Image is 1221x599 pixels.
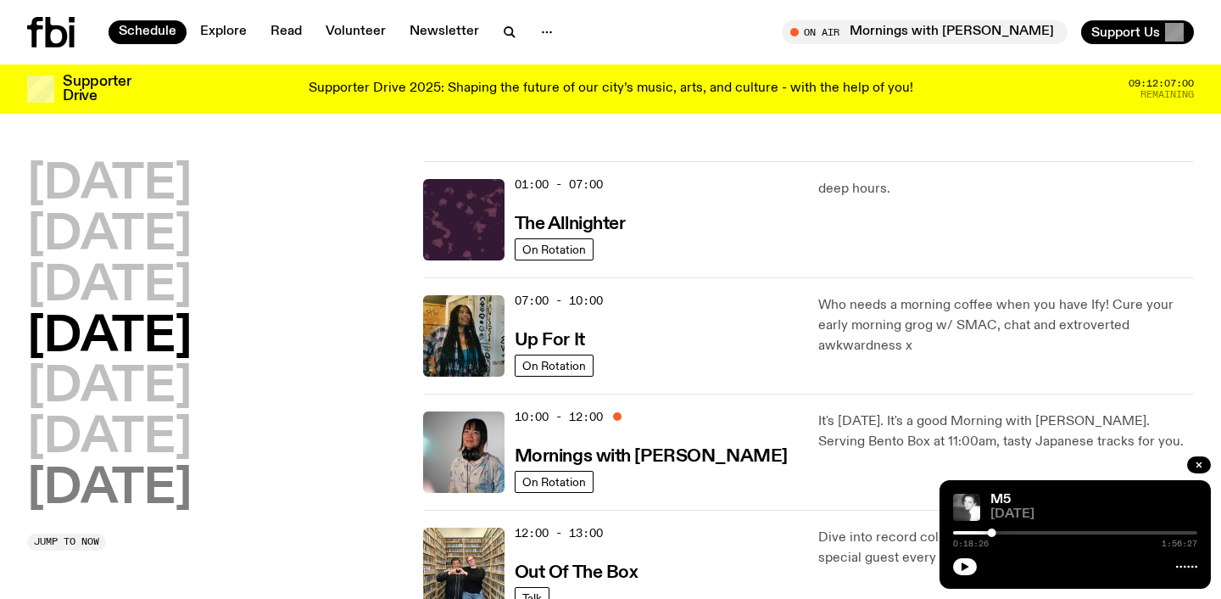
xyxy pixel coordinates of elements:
[522,243,586,255] span: On Rotation
[515,332,585,350] h3: Up For It
[515,471,594,493] a: On Rotation
[522,359,586,372] span: On Rotation
[423,411,505,493] img: Kana Frazer is smiling at the camera with her head tilted slightly to her left. She wears big bla...
[515,409,603,425] span: 10:00 - 12:00
[260,20,312,44] a: Read
[515,448,788,466] h3: Mornings with [PERSON_NAME]
[515,328,585,350] a: Up For It
[515,355,594,377] a: On Rotation
[27,534,106,551] button: Jump to now
[818,295,1194,356] p: Who needs a morning coffee when you have Ify! Cure your early morning grog w/ SMAC, chat and extr...
[515,212,626,233] a: The Allnighter
[818,411,1194,452] p: It's [DATE]. It's a good Morning with [PERSON_NAME]. Serving Bento Box at 11:00am, tasty Japanese...
[1081,20,1194,44] button: Support Us
[953,494,980,521] img: A black and white photo of Lilly wearing a white blouse and looking up at the camera.
[27,212,192,260] button: [DATE]
[818,528,1194,568] p: Dive into record collections and life recollections with a special guest every week
[515,238,594,260] a: On Rotation
[423,295,505,377] img: Ify - a Brown Skin girl with black braided twists, looking up to the side with her tongue stickin...
[63,75,131,104] h3: Supporter Drive
[309,81,913,97] p: Supporter Drive 2025: Shaping the future of our city’s music, arts, and culture - with the help o...
[190,20,257,44] a: Explore
[27,263,192,311] button: [DATE]
[818,179,1194,199] p: deep hours.
[515,293,603,309] span: 07:00 - 10:00
[515,525,603,541] span: 12:00 - 13:00
[515,216,626,233] h3: The Allnighter
[1162,540,1197,548] span: 1:56:27
[315,20,396,44] a: Volunteer
[515,561,638,582] a: Out Of The Box
[34,537,99,546] span: Jump to now
[1140,90,1194,99] span: Remaining
[1091,25,1160,40] span: Support Us
[27,415,192,462] button: [DATE]
[515,564,638,582] h3: Out Of The Box
[990,508,1197,521] span: [DATE]
[782,20,1068,44] button: On AirMornings with [PERSON_NAME]
[515,176,603,193] span: 01:00 - 07:00
[27,466,192,513] button: [DATE]
[27,364,192,411] button: [DATE]
[990,493,1011,507] a: M5
[515,445,788,466] a: Mornings with [PERSON_NAME]
[27,161,192,209] button: [DATE]
[399,20,489,44] a: Newsletter
[522,475,586,488] span: On Rotation
[109,20,187,44] a: Schedule
[1129,79,1194,88] span: 09:12:07:00
[27,314,192,361] button: [DATE]
[953,540,989,548] span: 0:18:26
